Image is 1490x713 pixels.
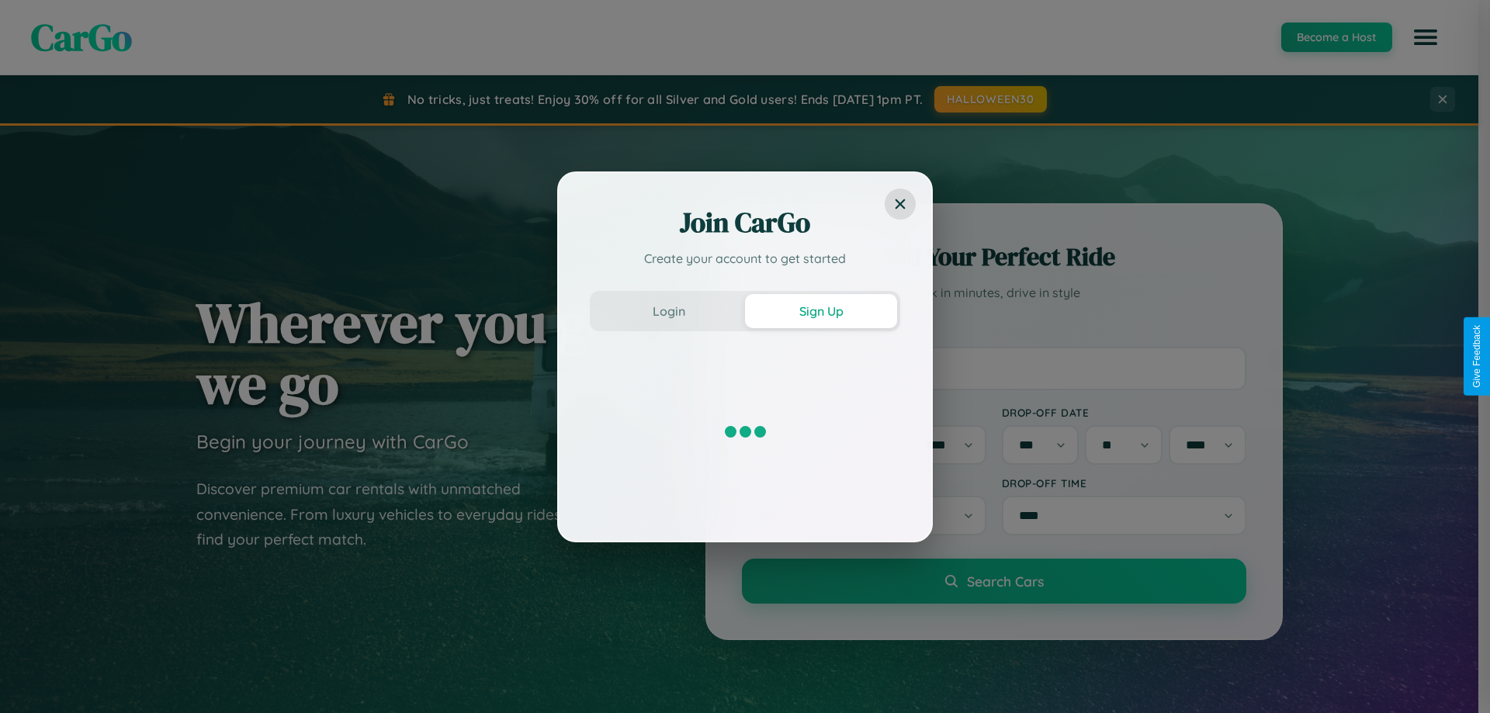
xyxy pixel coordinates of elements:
button: Sign Up [745,294,897,328]
h2: Join CarGo [590,204,900,241]
div: Give Feedback [1471,325,1482,388]
button: Login [593,294,745,328]
p: Create your account to get started [590,249,900,268]
iframe: Intercom live chat [16,660,53,697]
